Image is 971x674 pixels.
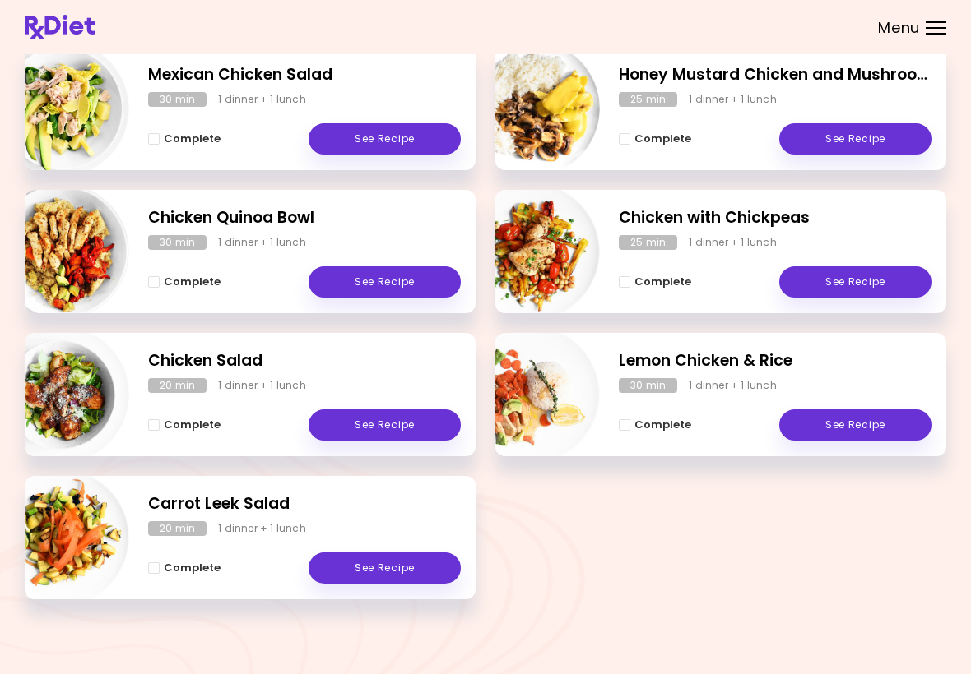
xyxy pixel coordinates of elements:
[309,409,461,441] a: See Recipe - Chicken Salad
[634,275,691,289] span: Complete
[148,235,207,250] div: 30 min
[309,266,461,298] a: See Recipe - Chicken Quinoa Bowl
[619,63,932,87] h2: Honey Mustard Chicken and Mushrooms
[148,415,221,435] button: Complete - Chicken Salad
[619,378,677,393] div: 30 min
[148,272,221,292] button: Complete - Chicken Quinoa Bowl
[164,418,221,432] span: Complete
[689,378,777,393] div: 1 dinner + 1 lunch
[463,40,600,177] img: Info - Honey Mustard Chicken and Mushrooms
[218,521,306,536] div: 1 dinner + 1 lunch
[463,183,600,320] img: Info - Chicken with Chickpeas
[619,349,932,373] h2: Lemon Chicken & Rice
[309,552,461,584] a: See Recipe - Carrot Leek Salad
[148,349,461,373] h2: Chicken Salad
[779,123,932,155] a: See Recipe - Honey Mustard Chicken and Mushrooms
[619,129,691,149] button: Complete - Honey Mustard Chicken and Mushrooms
[164,275,221,289] span: Complete
[619,415,691,435] button: Complete - Lemon Chicken & Rice
[619,92,677,107] div: 25 min
[148,521,207,536] div: 20 min
[25,15,95,39] img: RxDiet
[634,418,691,432] span: Complete
[619,206,932,230] h2: Chicken with Chickpeas
[218,235,306,250] div: 1 dinner + 1 lunch
[218,92,306,107] div: 1 dinner + 1 lunch
[463,326,600,463] img: Info - Lemon Chicken & Rice
[218,378,306,393] div: 1 dinner + 1 lunch
[689,92,777,107] div: 1 dinner + 1 lunch
[779,266,932,298] a: See Recipe - Chicken with Chickpeas
[148,63,461,87] h2: Mexican Chicken Salad
[779,409,932,441] a: See Recipe - Lemon Chicken & Rice
[309,123,461,155] a: See Recipe - Mexican Chicken Salad
[689,235,777,250] div: 1 dinner + 1 lunch
[148,206,461,230] h2: Chicken Quinoa Bowl
[148,92,207,107] div: 30 min
[148,129,221,149] button: Complete - Mexican Chicken Salad
[619,272,691,292] button: Complete - Chicken with Chickpeas
[634,132,691,145] span: Complete
[878,21,920,35] span: Menu
[619,235,677,250] div: 25 min
[164,132,221,145] span: Complete
[148,378,207,393] div: 20 min
[148,492,461,516] h2: Carrot Leek Salad
[164,561,221,575] span: Complete
[148,558,221,578] button: Complete - Carrot Leek Salad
